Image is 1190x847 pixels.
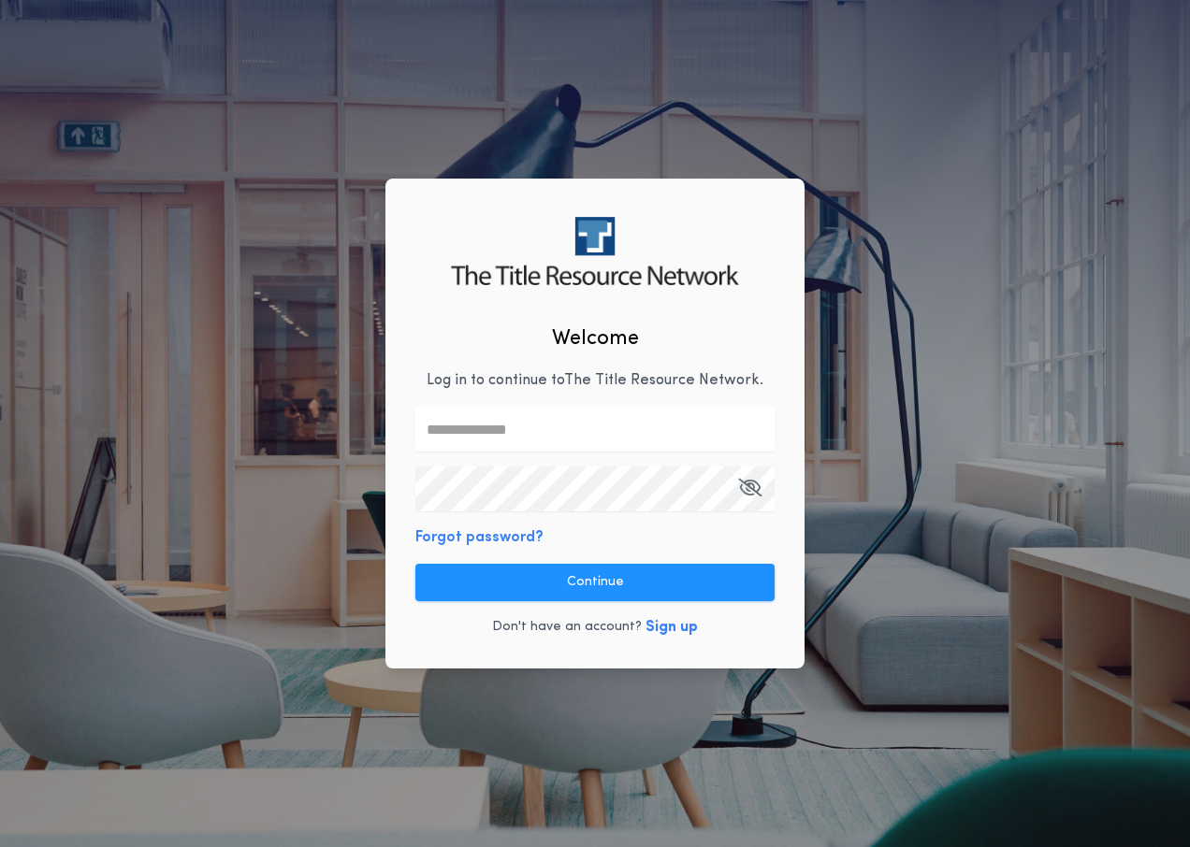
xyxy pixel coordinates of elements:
button: Continue [415,564,775,601]
p: Log in to continue to The Title Resource Network . [427,369,763,392]
p: Don't have an account? [492,618,642,637]
h2: Welcome [552,323,639,354]
button: Sign up [646,616,698,639]
img: logo [451,217,738,285]
button: Forgot password? [415,526,544,549]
